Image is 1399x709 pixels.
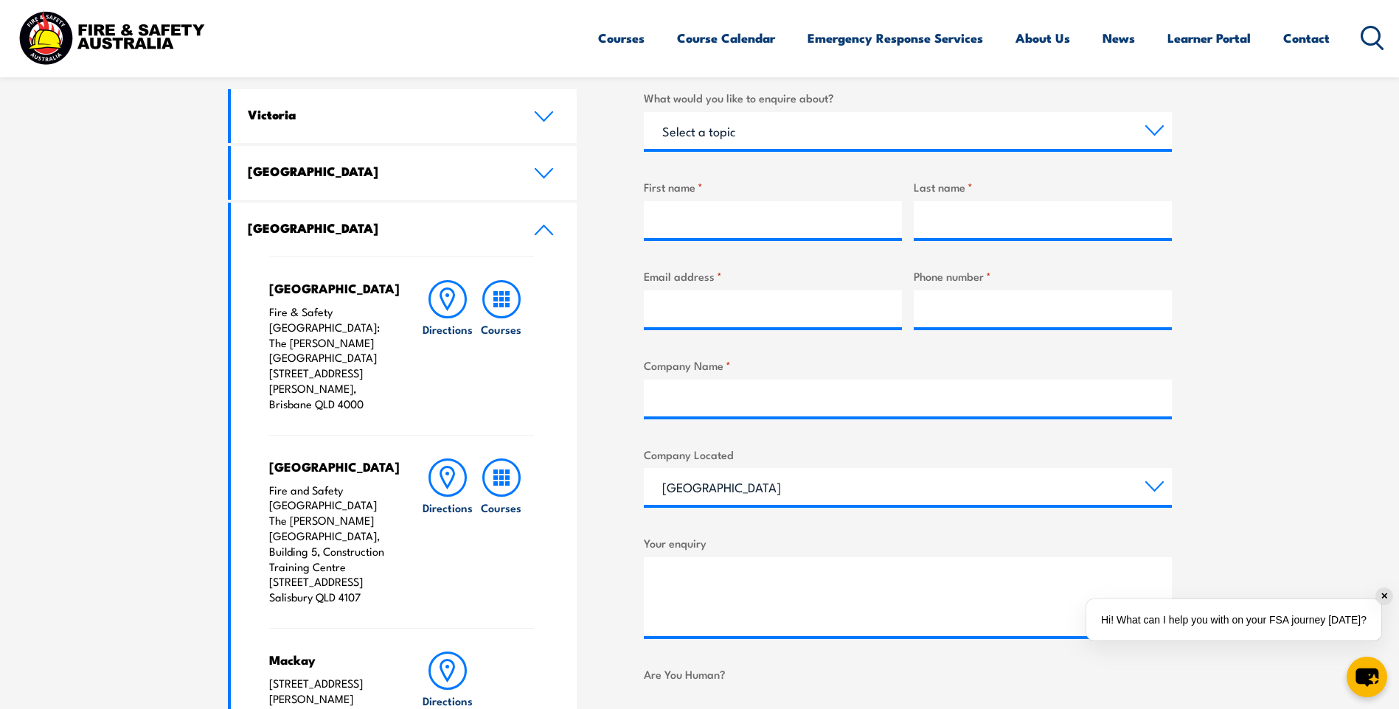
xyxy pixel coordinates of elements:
a: Contact [1283,18,1330,57]
a: [GEOGRAPHIC_DATA] [231,146,577,200]
h6: Courses [481,321,521,337]
label: Company Name [644,357,1172,374]
h4: [GEOGRAPHIC_DATA] [269,458,392,475]
label: Phone number [914,268,1172,284]
a: Learner Portal [1167,18,1251,57]
label: Email address [644,268,902,284]
button: chat-button [1347,657,1387,697]
p: Fire & Safety [GEOGRAPHIC_DATA]: The [PERSON_NAME][GEOGRAPHIC_DATA] [STREET_ADDRESS][PERSON_NAME]... [269,304,392,412]
h6: Directions [423,500,473,515]
h4: Victoria [248,106,512,122]
label: First name [644,178,902,195]
h4: Mackay [269,652,392,668]
a: Courses [598,18,645,57]
a: About Us [1016,18,1070,57]
a: News [1103,18,1135,57]
label: Company Located [644,446,1172,463]
h4: [GEOGRAPHIC_DATA] [248,163,512,179]
a: [GEOGRAPHIC_DATA] [231,203,577,256]
label: Last name [914,178,1172,195]
a: Emergency Response Services [808,18,983,57]
label: Your enquiry [644,534,1172,551]
a: Directions [421,458,474,605]
label: Are You Human? [644,666,1172,682]
a: Victoria [231,89,577,143]
p: Fire and Safety [GEOGRAPHIC_DATA] The [PERSON_NAME][GEOGRAPHIC_DATA], Building 5, Construction Tr... [269,483,392,605]
label: What would you like to enquire about? [644,89,1172,106]
a: Course Calendar [677,18,775,57]
h4: [GEOGRAPHIC_DATA] [269,280,392,296]
h6: Directions [423,321,473,337]
h4: [GEOGRAPHIC_DATA] [248,220,512,236]
h6: Courses [481,500,521,515]
h6: Directions [423,693,473,708]
a: Courses [475,280,528,412]
div: Hi! What can I help you with on your FSA journey [DATE]? [1086,599,1381,640]
a: Directions [421,280,474,412]
a: Courses [475,458,528,605]
div: ✕ [1376,588,1392,604]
